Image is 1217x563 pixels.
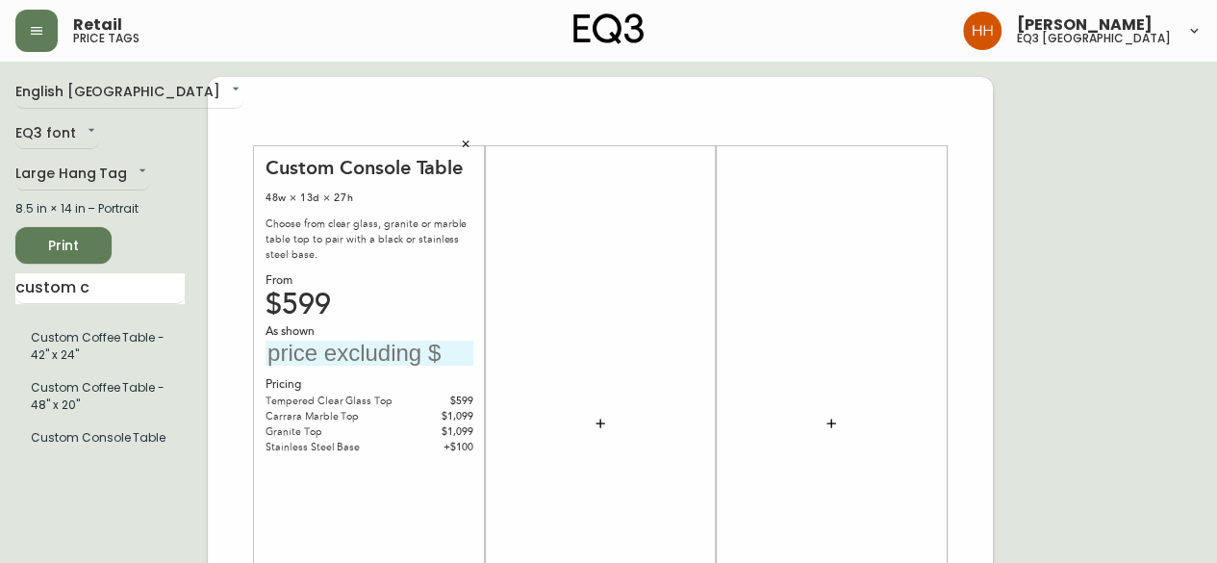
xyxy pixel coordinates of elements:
[1017,17,1153,33] span: [PERSON_NAME]
[266,273,292,288] span: From
[266,217,473,263] div: Choose from clear glass, granite or marble table top to pair with a black or stainless steel base.
[15,227,112,264] button: Print
[266,341,473,367] input: price excluding $
[266,156,473,180] div: Custom Console Table
[266,190,473,207] div: 48w × 13d × 27h
[31,234,96,258] span: Print
[1017,33,1171,44] h5: eq3 [GEOGRAPHIC_DATA]
[15,371,185,422] li: Large Hang Tag
[266,440,419,455] div: Stainless Steel Base
[73,33,139,44] h5: price tags
[15,321,185,371] li: Custom Coffee Table - 42" x 24"
[266,376,473,394] div: Pricing
[963,12,1001,50] img: 6b766095664b4c6b511bd6e414aa3971
[266,424,419,440] div: Granite Top
[573,13,645,44] img: logo
[266,323,317,341] span: As shown
[419,409,473,424] div: $1,099
[15,200,185,218] div: 8.5 in × 14 in – Portrait
[266,409,419,424] div: Carrara Marble Top
[266,296,473,314] div: $599
[15,77,243,109] div: English [GEOGRAPHIC_DATA]
[73,17,122,33] span: Retail
[266,394,419,409] div: Tempered Clear Glass Top
[419,424,473,440] div: $1,099
[15,422,185,454] li: Large Hang Tag
[15,118,99,150] div: EQ3 font
[419,440,473,455] div: + $100
[419,394,473,409] div: $599
[15,273,185,304] input: Search
[15,159,150,191] div: Large Hang Tag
